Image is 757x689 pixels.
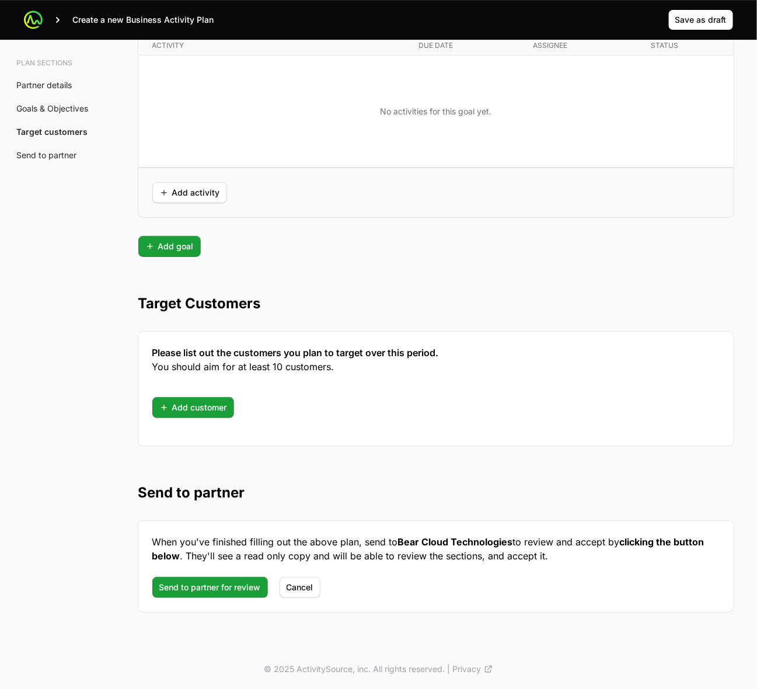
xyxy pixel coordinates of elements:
[152,397,234,418] button: Add customer
[280,577,320,598] button: Cancel
[159,186,220,200] span: Add activity
[17,150,77,160] a: Send to partner
[668,9,734,30] button: Save as draft
[398,536,513,548] b: Bear Cloud Technologies
[381,41,491,50] p: Due date
[17,58,96,68] h3: Plan sections
[138,294,734,313] h2: Target Customers
[152,41,376,50] p: Activity
[17,103,89,113] a: Goals & Objectives
[453,663,493,675] a: Privacy
[675,13,727,27] span: Save as draft
[152,577,268,598] button: Send to partner for review
[17,80,72,90] a: Partner details
[496,41,605,50] p: Assignee
[152,346,720,374] h3: Please list out the customers you plan to target over this period.
[24,11,43,29] img: ActivitySource
[73,14,214,26] p: Create a new Business Activity Plan
[159,580,261,594] span: Send to partner for review
[138,483,734,502] h2: Send to partner
[145,239,194,253] span: Add goal
[159,401,227,415] span: Add customer
[152,360,720,374] span: You should aim for at least 10 customers.
[138,236,201,257] button: Add goal
[287,580,313,594] span: Cancel
[610,41,720,50] p: Status
[152,535,720,563] p: When you've finished filling out the above plan, send to to review and accept by . They'll see a ...
[380,106,491,117] p: No activities for this goal yet.
[152,182,227,203] button: Add activity
[448,663,451,675] span: |
[17,127,88,137] a: Target customers
[264,663,445,675] p: © 2025 ActivitySource, inc. All rights reserved.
